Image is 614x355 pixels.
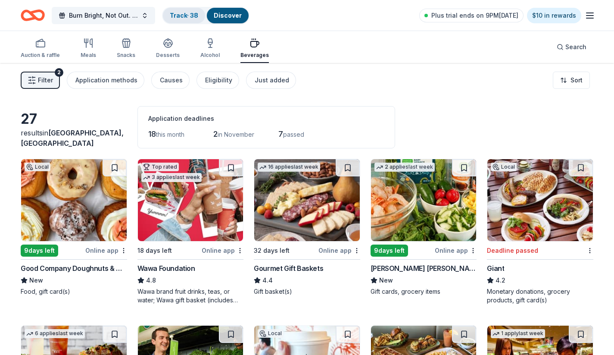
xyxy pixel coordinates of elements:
[258,329,284,338] div: Local
[38,75,53,85] span: Filter
[21,128,127,148] div: results
[21,72,60,89] button: Filter2
[240,52,269,59] div: Beverages
[262,275,273,286] span: 4.4
[52,7,155,24] button: Burn Bright, Not Out. A Breakfast with Junior League of [GEOGRAPHIC_DATA][US_STATE]
[202,245,243,256] div: Online app
[254,159,360,241] img: Image for Gourmet Gift Baskets
[29,275,43,286] span: New
[527,8,581,23] a: $10 in rewards
[374,163,435,172] div: 2 applies last week
[213,129,218,138] span: 2
[141,163,179,171] div: Top rated
[21,263,127,273] div: Good Company Doughnuts & Cafe
[214,12,242,19] a: Discover
[25,163,50,171] div: Local
[137,287,244,305] div: Wawa brand fruit drinks, teas, or water; Wawa gift basket (includes Wawa products and coupons)
[148,113,384,124] div: Application deadlines
[21,5,45,25] a: Home
[151,72,190,89] button: Causes
[67,72,144,89] button: Application methods
[21,287,127,296] div: Food, gift card(s)
[491,163,517,171] div: Local
[137,245,172,256] div: 18 days left
[205,75,232,85] div: Eligibility
[550,38,593,56] button: Search
[254,263,323,273] div: Gourmet Gift Baskets
[240,35,269,63] button: Beverages
[170,12,198,19] a: Track· 38
[85,245,127,256] div: Online app
[137,159,244,305] a: Image for Wawa FoundationTop rated3 applieslast week18 days leftOnline appWawa Foundation4.8Wawa ...
[565,42,586,52] span: Search
[69,10,138,21] span: Burn Bright, Not Out. A Breakfast with Junior League of [GEOGRAPHIC_DATA][US_STATE]
[246,72,296,89] button: Just added
[156,35,180,63] button: Desserts
[21,110,127,128] div: 27
[278,129,283,138] span: 7
[487,159,593,241] img: Image for Giant
[156,131,184,138] span: this month
[196,72,239,89] button: Eligibility
[21,159,127,296] a: Image for Good Company Doughnuts & CafeLocal9days leftOnline appGood Company Doughnuts & CafeNewF...
[21,129,124,148] span: in
[255,75,289,85] div: Just added
[487,159,593,305] a: Image for GiantLocalDeadline passedGiant4.2Monetary donations, grocery products, gift card(s)
[156,52,180,59] div: Desserts
[371,263,477,273] div: [PERSON_NAME] [PERSON_NAME]
[258,163,320,172] div: 16 applies last week
[141,173,202,182] div: 3 applies last week
[200,52,220,59] div: Alcohol
[254,287,360,296] div: Gift basket(s)
[570,75,583,85] span: Sort
[431,10,518,21] span: Plus trial ends on 9PM[DATE]
[318,245,360,256] div: Online app
[496,275,505,286] span: 4.2
[487,245,538,256] div: Deadline passed
[218,131,254,138] span: in November
[379,275,393,286] span: New
[75,75,137,85] div: Application methods
[491,329,545,338] div: 1 apply last week
[162,7,249,24] button: Track· 38Discover
[160,75,183,85] div: Causes
[553,72,590,89] button: Sort
[21,245,58,257] div: 9 days left
[138,159,243,241] img: Image for Wawa Foundation
[487,287,593,305] div: Monetary donations, grocery products, gift card(s)
[283,131,304,138] span: passed
[21,129,124,148] span: [GEOGRAPHIC_DATA], [GEOGRAPHIC_DATA]
[371,159,477,241] img: Image for Harris Teeter
[25,329,85,338] div: 6 applies last week
[146,275,156,286] span: 4.8
[81,35,96,63] button: Meals
[200,35,220,63] button: Alcohol
[81,52,96,59] div: Meals
[371,287,477,296] div: Gift cards, grocery items
[21,35,60,63] button: Auction & raffle
[21,159,127,241] img: Image for Good Company Doughnuts & Cafe
[117,35,135,63] button: Snacks
[137,263,195,273] div: Wawa Foundation
[419,9,524,22] a: Plus trial ends on 9PM[DATE]
[21,52,60,59] div: Auction & raffle
[254,159,360,296] a: Image for Gourmet Gift Baskets16 applieslast week32 days leftOnline appGourmet Gift Baskets4.4Gif...
[487,263,504,273] div: Giant
[371,159,477,296] a: Image for Harris Teeter2 applieslast week9days leftOnline app[PERSON_NAME] [PERSON_NAME]NewGift c...
[254,245,290,256] div: 32 days left
[117,52,135,59] div: Snacks
[371,245,408,257] div: 9 days left
[55,68,63,77] div: 2
[148,129,156,138] span: 18
[435,245,477,256] div: Online app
